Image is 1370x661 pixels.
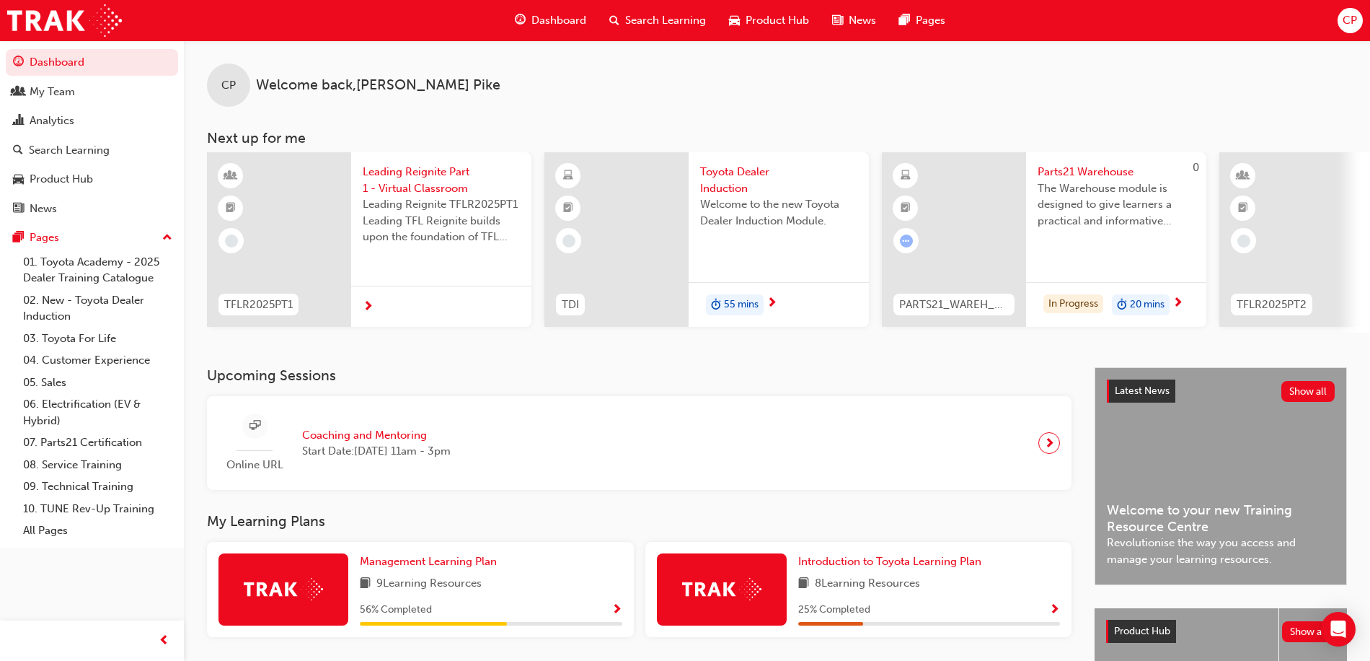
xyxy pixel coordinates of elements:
span: book-icon [798,575,809,593]
span: 20 mins [1130,297,1164,313]
a: 07. Parts21 Certification [17,432,178,454]
div: Open Intercom Messenger [1321,612,1356,647]
a: Online URLCoaching and MentoringStart Date:[DATE] 11am - 3pm [218,408,1060,479]
span: duration-icon [1117,296,1127,315]
button: Show all [1281,381,1335,402]
span: car-icon [13,173,24,186]
a: news-iconNews [821,6,888,35]
span: booktick-icon [901,199,911,218]
h3: Next up for me [184,130,1370,146]
span: Show Progress [1049,604,1060,617]
span: Show Progress [611,604,622,617]
span: 56 % Completed [360,602,432,618]
span: Product Hub [746,12,809,29]
button: Show Progress [1049,601,1060,619]
a: Product Hub [6,166,178,193]
div: News [30,201,57,217]
span: TFLR2025PT2 [1237,297,1307,313]
a: My Team [6,79,178,105]
a: Trak [7,4,122,37]
span: The Warehouse module is designed to give learners a practical and informative appreciation of Toy... [1038,180,1195,229]
span: prev-icon [159,632,169,650]
span: Latest News [1115,385,1170,397]
img: Trak [244,578,323,600]
a: car-iconProduct Hub [717,6,821,35]
span: learningRecordVerb_NONE-icon [562,235,575,248]
a: 01. Toyota Academy - 2025 Dealer Training Catalogue [17,251,178,289]
a: 02. New - Toyota Dealer Induction [17,289,178,328]
span: car-icon [729,12,740,30]
span: Start Date: [DATE] 11am - 3pm [302,443,451,460]
span: sessionType_ONLINE_URL-icon [249,417,260,435]
span: CP [1343,12,1357,29]
span: 9 Learning Resources [376,575,482,593]
span: next-icon [1172,297,1183,310]
span: news-icon [13,203,24,216]
span: Revolutionise the way you access and manage your learning resources. [1107,535,1335,567]
a: 04. Customer Experience [17,349,178,372]
span: search-icon [13,144,23,157]
a: 08. Service Training [17,454,178,476]
span: chart-icon [13,115,24,128]
span: up-icon [162,229,172,248]
span: learningResourceType_INSTRUCTOR_LED-icon [226,167,236,185]
span: TDI [562,297,579,313]
span: Introduction to Toyota Learning Plan [798,555,981,568]
a: 06. Electrification (EV & Hybrid) [17,393,178,432]
span: book-icon [360,575,371,593]
span: 25 % Completed [798,602,870,618]
span: Online URL [218,457,291,473]
span: learningRecordVerb_NONE-icon [225,235,238,248]
a: Analytics [6,108,178,134]
span: news-icon [832,12,843,30]
a: Management Learning Plan [360,553,503,570]
a: 10. TUNE Rev-Up Training [17,498,178,520]
span: TFLR2025PT1 [224,297,293,313]
div: Analytics [30,113,74,129]
span: Pages [916,12,945,29]
span: people-icon [13,86,24,99]
span: Welcome to your new Training Resource Centre [1107,502,1335,535]
span: Product Hub [1114,625,1170,637]
a: Latest NewsShow allWelcome to your new Training Resource CentreRevolutionise the way you access a... [1095,367,1347,585]
span: guage-icon [515,12,526,30]
span: search-icon [609,12,619,30]
span: Welcome to the new Toyota Dealer Induction Module. [700,196,857,229]
button: Show all [1282,621,1336,642]
span: Welcome back , [PERSON_NAME] Pike [256,77,500,94]
span: learningResourceType_INSTRUCTOR_LED-icon [1238,167,1248,185]
h3: My Learning Plans [207,513,1071,530]
span: 0 [1193,161,1199,174]
span: guage-icon [13,56,24,69]
span: Leading Reignite TFLR2025PT1 Leading TFL Reignite builds upon the foundation of TFL Reignite, rea... [363,196,520,245]
span: CP [221,77,236,94]
button: Pages [6,224,178,251]
span: next-icon [766,297,777,310]
span: pages-icon [899,12,910,30]
button: DashboardMy TeamAnalyticsSearch LearningProduct HubNews [6,46,178,224]
a: Search Learning [6,137,178,164]
a: guage-iconDashboard [503,6,598,35]
span: Management Learning Plan [360,555,497,568]
span: News [849,12,876,29]
a: 03. Toyota For Life [17,328,178,350]
span: learningResourceType_ELEARNING-icon [563,167,573,185]
span: Toyota Dealer Induction [700,164,857,196]
a: Latest NewsShow all [1107,380,1335,403]
span: Coaching and Mentoring [302,427,451,444]
span: pages-icon [13,232,24,245]
a: 05. Sales [17,372,178,394]
div: My Team [30,84,75,100]
span: booktick-icon [1238,199,1248,218]
span: Search Learning [625,12,706,29]
span: learningResourceType_ELEARNING-icon [901,167,911,185]
span: booktick-icon [563,199,573,218]
span: PARTS21_WAREH_N1021_EL [899,297,1009,313]
a: All Pages [17,520,178,542]
a: Product HubShow all [1106,620,1335,643]
a: Dashboard [6,49,178,76]
button: CP [1338,8,1363,33]
button: Show Progress [611,601,622,619]
span: Parts21 Warehouse [1038,164,1195,180]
